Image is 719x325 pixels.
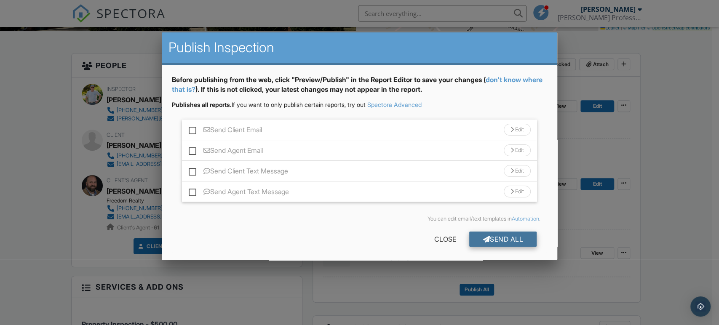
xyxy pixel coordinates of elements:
[172,75,547,101] div: Before publishing from the web, click "Preview/Publish" in the Report Editor to save your changes...
[504,186,531,197] div: Edit
[469,232,537,247] div: Send All
[179,216,540,222] div: You can edit email/text templates in .
[504,165,531,177] div: Edit
[512,216,539,222] a: Automation
[504,124,531,136] div: Edit
[172,101,232,108] strong: Publishes all reports.
[168,39,551,56] h2: Publish Inspection
[690,296,711,317] div: Open Intercom Messenger
[172,101,366,108] span: If you want to only publish certain reports, try out
[172,75,543,93] a: don't know where that is?
[189,188,289,198] label: Send Agent Text Message
[189,167,288,178] label: Send Client Text Message
[367,101,422,108] a: Spectora Advanced
[189,126,262,136] label: Send Client Email
[189,147,263,157] label: Send Agent Email
[420,232,469,247] div: Close
[504,144,531,156] div: Edit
